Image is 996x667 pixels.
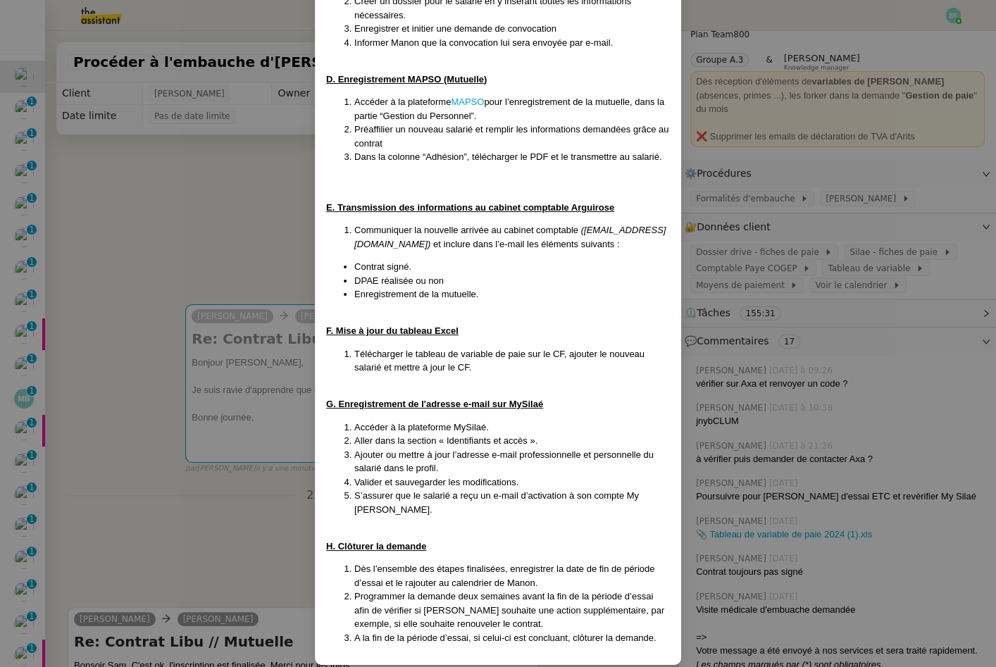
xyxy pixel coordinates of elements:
span: Enregistrement de la mutuelle. [354,289,478,299]
span: Programmer la demande deux semaines avant la fin de la période d’essai afin de vérifier si [PERSO... [354,591,664,629]
span: Valider et sauvegarder les modifications. [354,477,518,487]
span: Accéder à la plateforme MySilaé. [354,422,489,432]
span: et inclure dans l’e-mail les éléments suivants : [433,239,619,249]
span: S’assurer que le salarié a reçu un e-mail d’activation à son compte My [PERSON_NAME]. [354,490,639,515]
u: H. Clôturer la demande [326,541,426,551]
em: ( [581,225,584,235]
span: Accéder à la plateforme [354,96,451,107]
span: Communiquer la nouvelle arrivée au cabinet comptable [354,225,578,235]
u: E. Transmission des informations au cabinet comptable Arguirose [326,202,614,213]
u: D. Enregistrement MAPSO (Mutuelle) [326,74,487,85]
span: pour l’enregistrement de la mutuelle, dans la partie “Gestion du Personnel”. [354,96,664,121]
span: Contrat signé. [354,261,411,272]
u: F. Mise à jour du tableau Excel [326,325,459,336]
em: [EMAIL_ADDRESS][DOMAIN_NAME]) [354,225,666,249]
a: MAPSO [451,96,484,107]
span: A la fin de la période d’essai, si celui-ci est concluant, clôturer la demande. [354,632,656,643]
span: Préaffilier un nouveau salarié et remplir les informations demandées grâce au contrat [354,124,668,149]
span: Enregistrer et initier une demande de convocation [354,23,556,34]
u: G. Enregistrement de l'adresse e-mail sur MySilaé [326,399,543,409]
span: Dès l’ensemble des étapes finalisées, enregistrer la date de fin de période d’essai et le rajoute... [354,563,654,588]
span: DPAE réalisée ou non [354,275,444,286]
li: Télécharger le tableau de variable de paie sur le CF, ajouter le nouveau salarié et mettre à jour... [354,347,670,375]
span: Aller dans la section « Identifiants et accès ». [354,435,537,446]
span: Informer Manon que la convocation lui sera envoyée par e-mail. [354,37,613,48]
span: Dans la colonne “Adhésion”, télécharger le PDF et le transmettre au salarié. [354,151,661,162]
span: Ajouter ou mettre à jour l’adresse e-mail professionnelle et personnelle du salarié dans le profil. [354,449,654,474]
